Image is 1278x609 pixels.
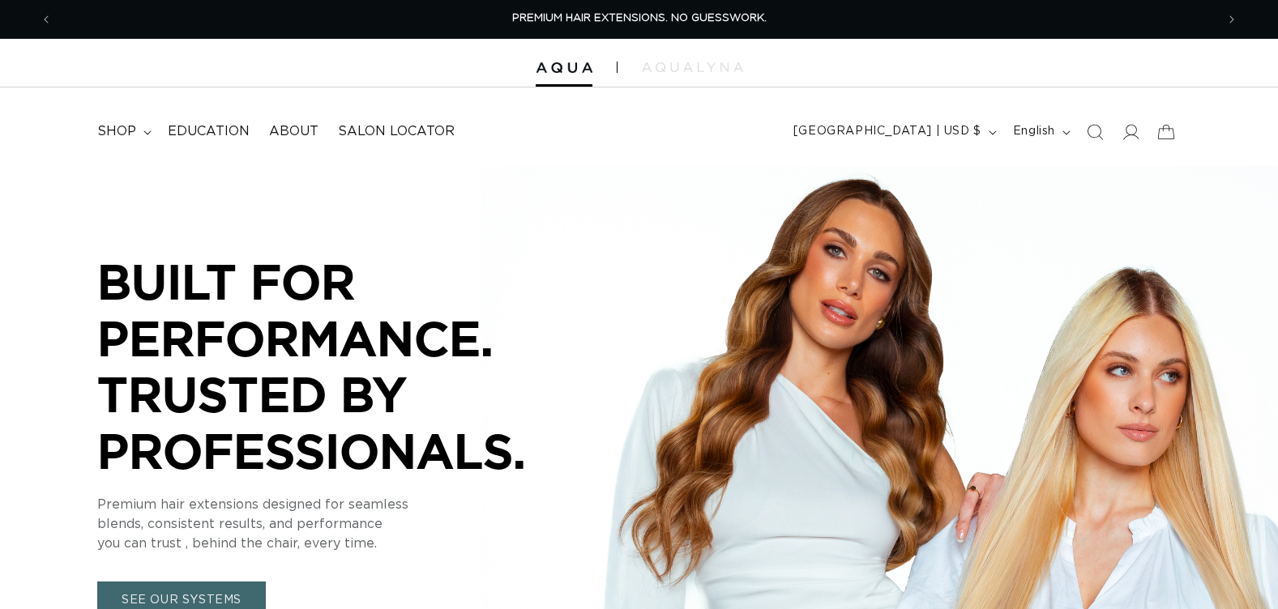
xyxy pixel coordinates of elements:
[1077,114,1113,150] summary: Search
[642,62,743,72] img: aqualyna.com
[88,113,158,150] summary: shop
[338,123,455,140] span: Salon Locator
[97,534,583,554] p: you can trust , behind the chair, every time.
[328,113,464,150] a: Salon Locator
[269,123,318,140] span: About
[168,123,250,140] span: Education
[97,253,583,479] p: BUILT FOR PERFORMANCE. TRUSTED BY PROFESSIONALS.
[97,496,583,515] p: Premium hair extensions designed for seamless
[536,62,592,74] img: Aqua Hair Extensions
[28,4,64,35] button: Previous announcement
[97,123,136,140] span: shop
[1003,117,1077,147] button: English
[793,123,981,140] span: [GEOGRAPHIC_DATA] | USD $
[784,117,1003,147] button: [GEOGRAPHIC_DATA] | USD $
[259,113,328,150] a: About
[1013,123,1055,140] span: English
[1214,4,1250,35] button: Next announcement
[512,13,767,23] span: PREMIUM HAIR EXTENSIONS. NO GUESSWORK.
[158,113,259,150] a: Education
[97,515,583,534] p: blends, consistent results, and performance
